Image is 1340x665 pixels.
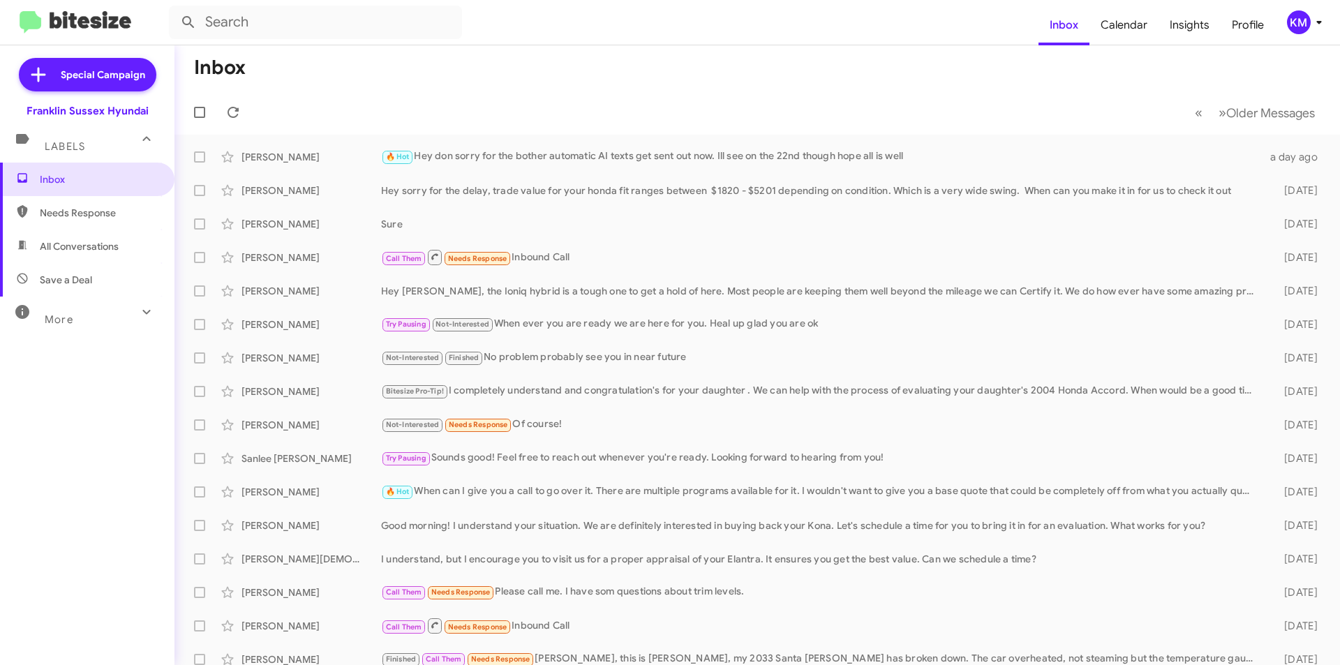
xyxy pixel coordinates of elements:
span: Finished [449,353,479,362]
div: [PERSON_NAME] [241,317,381,331]
button: Previous [1186,98,1211,127]
div: [DATE] [1262,317,1329,331]
div: Good morning! I understand your situation. We are definitely interested in buying back your Kona.... [381,518,1262,532]
div: [DATE] [1262,418,1329,432]
a: Special Campaign [19,58,156,91]
span: Needs Response [448,622,507,632]
div: Inbound Call [381,617,1262,634]
div: [PERSON_NAME] [241,150,381,164]
div: [DATE] [1262,384,1329,398]
span: Needs Response [449,420,508,429]
span: Call Them [386,588,422,597]
div: Sure [381,217,1262,231]
div: [DATE] [1262,251,1329,264]
span: Try Pausing [386,320,426,329]
div: Inbound Call [381,248,1262,266]
div: [PERSON_NAME] [241,251,381,264]
div: I understand, but I encourage you to visit us for a proper appraisal of your Elantra. It ensures ... [381,552,1262,566]
div: [DATE] [1262,351,1329,365]
span: Special Campaign [61,68,145,82]
span: Save a Deal [40,273,92,287]
div: [DATE] [1262,485,1329,499]
span: Not-Interested [435,320,489,329]
nav: Page navigation example [1187,98,1323,127]
span: Labels [45,140,85,153]
div: [DATE] [1262,184,1329,197]
div: Hey sorry for the delay, trade value for your honda fit ranges between $1820 - $5201 depending on... [381,184,1262,197]
div: When ever you are ready we are here for you. Heal up glad you are ok [381,316,1262,332]
div: [DATE] [1262,217,1329,231]
div: Franklin Sussex Hyundai [27,104,149,118]
a: Profile [1221,5,1275,45]
a: Inbox [1038,5,1089,45]
div: [PERSON_NAME] [241,351,381,365]
span: Call Them [426,655,462,664]
div: [DATE] [1262,552,1329,566]
div: [DATE] [1262,518,1329,532]
div: When can I give you a call to go over it. There are multiple programs available for it. I wouldn'... [381,484,1262,500]
div: No problem probably see you in near future [381,350,1262,366]
span: « [1195,104,1203,121]
div: [PERSON_NAME] [241,217,381,231]
a: Calendar [1089,5,1159,45]
div: [PERSON_NAME] [241,619,381,633]
div: [DATE] [1262,585,1329,599]
div: [PERSON_NAME] [241,384,381,398]
div: KM [1287,10,1311,34]
div: [PERSON_NAME][DEMOGRAPHIC_DATA] [241,552,381,566]
div: Hey [PERSON_NAME], the Ioniq hybrid is a tough one to get a hold of here. Most people are keeping... [381,284,1262,298]
div: [PERSON_NAME] [241,418,381,432]
h1: Inbox [194,57,246,79]
div: [DATE] [1262,284,1329,298]
div: [PERSON_NAME] [241,284,381,298]
span: 🔥 Hot [386,152,410,161]
span: Bitesize Pro-Tip! [386,387,444,396]
span: Inbox [40,172,158,186]
div: [DATE] [1262,619,1329,633]
span: Finished [386,655,417,664]
span: Older Messages [1226,105,1315,121]
button: Next [1210,98,1323,127]
span: 🔥 Hot [386,487,410,496]
div: Please call me. I have som questions about trim levels. [381,584,1262,600]
span: Call Them [386,622,422,632]
span: Try Pausing [386,454,426,463]
span: All Conversations [40,239,119,253]
div: I completely understand and congratulation's for your daughter . We can help with the process of ... [381,383,1262,399]
span: More [45,313,73,326]
div: Sanlee [PERSON_NAME] [241,451,381,465]
div: Of course! [381,417,1262,433]
input: Search [169,6,462,39]
span: Needs Response [471,655,530,664]
span: Needs Response [431,588,491,597]
div: Sounds good! Feel free to reach out whenever you're ready. Looking forward to hearing from you! [381,450,1262,466]
div: [DATE] [1262,451,1329,465]
div: [PERSON_NAME] [241,184,381,197]
div: [PERSON_NAME] [241,585,381,599]
span: » [1219,104,1226,121]
div: [PERSON_NAME] [241,485,381,499]
span: Not-Interested [386,420,440,429]
button: KM [1275,10,1325,34]
span: Call Them [386,254,422,263]
div: [PERSON_NAME] [241,518,381,532]
a: Insights [1159,5,1221,45]
span: Needs Response [40,206,158,220]
span: Not-Interested [386,353,440,362]
span: Needs Response [448,254,507,263]
div: a day ago [1262,150,1329,164]
div: Hey don sorry for the bother automatic AI texts get sent out now. Ill see on the 22nd though hope... [381,149,1262,165]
